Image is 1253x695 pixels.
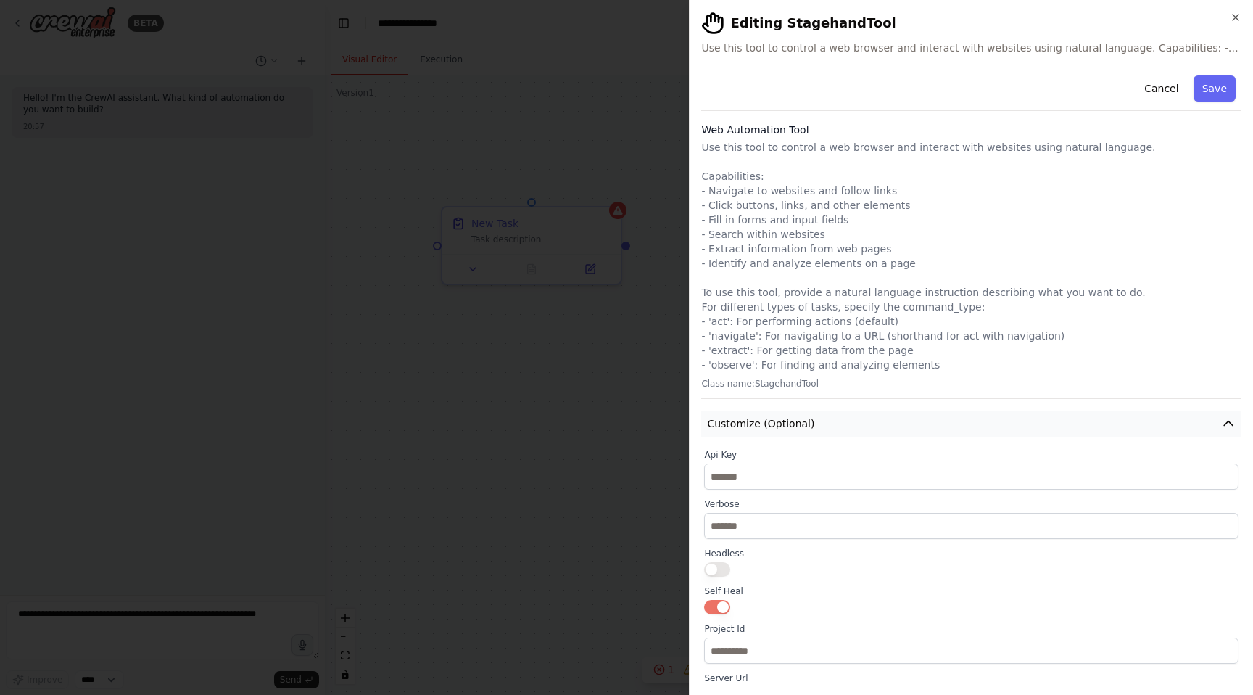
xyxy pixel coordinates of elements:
[701,41,1241,55] span: Use this tool to control a web browser and interact with websites using natural language. Capabil...
[704,548,1238,559] label: Headless
[701,378,1241,390] p: Class name: StagehandTool
[707,416,814,431] span: Customize (Optional)
[704,585,1238,597] label: Self Heal
[704,673,1238,684] label: Server Url
[701,411,1241,437] button: Customize (Optional)
[701,123,1241,137] h3: Web Automation Tool
[1136,75,1187,102] button: Cancel
[701,12,1241,35] h2: Editing StagehandTool
[1194,75,1236,102] button: Save
[704,449,1238,461] label: Api Key
[701,140,1241,372] p: Use this tool to control a web browser and interact with websites using natural language. Capabil...
[704,498,1238,510] label: Verbose
[704,623,1238,635] label: Project Id
[701,12,724,35] img: StagehandTool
